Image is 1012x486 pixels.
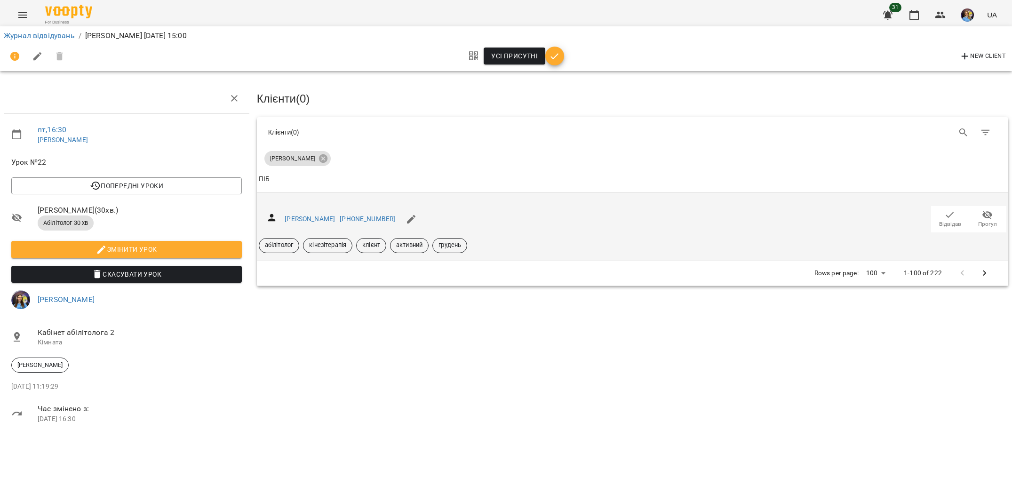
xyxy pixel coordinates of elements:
div: [PERSON_NAME] [264,151,331,166]
p: [DATE] 16:30 [38,414,242,424]
h3: Клієнти ( 0 ) [257,93,1008,105]
span: Змінити урок [19,244,234,255]
span: Скасувати Урок [19,269,234,280]
span: UA [987,10,997,20]
span: кінезітерапія [303,241,352,249]
a: [PHONE_NUMBER] [340,215,395,223]
button: Search [952,121,975,144]
button: Скасувати Урок [11,266,242,283]
span: Урок №22 [11,157,242,168]
div: Table Toolbar [257,117,1008,147]
div: Sort [259,174,270,185]
nav: breadcrumb [4,30,1008,41]
div: [PERSON_NAME] [11,358,69,373]
button: UA [983,6,1001,24]
a: [PERSON_NAME] [38,136,88,143]
div: 100 [862,266,889,280]
img: Voopty Logo [45,5,92,18]
p: Rows per page: [814,269,859,278]
span: Час змінено з: [38,403,242,414]
img: c30cf3dcb7f7e8baf914f38a97ec6524.jpg [11,290,30,309]
span: абілітолог [259,241,299,249]
span: [PERSON_NAME] ( 30 хв. ) [38,205,242,216]
span: For Business [45,19,92,25]
a: [PERSON_NAME] [285,215,335,223]
div: Клієнти ( 0 ) [268,127,626,137]
span: New Client [959,51,1006,62]
span: клієнт [357,241,386,249]
button: Menu [11,4,34,26]
span: [PERSON_NAME] [12,361,68,369]
span: Усі присутні [491,50,538,62]
span: 31 [889,3,901,12]
span: Кабінет абілітолога 2 [38,327,242,338]
p: Кімната [38,338,242,347]
p: 1-100 of 222 [904,269,942,278]
button: Змінити урок [11,241,242,258]
div: ПІБ [259,174,270,185]
img: 6b085e1eb0905a9723a04dd44c3bb19c.jpg [961,8,974,22]
span: грудень [433,241,467,249]
li: / [79,30,81,41]
button: Відвідав [931,206,969,232]
span: Відвідав [939,220,961,228]
button: Попередні уроки [11,177,242,194]
a: Журнал відвідувань [4,31,75,40]
button: New Client [957,49,1008,64]
span: активний [390,241,428,249]
a: [PERSON_NAME] [38,295,95,304]
span: Попередні уроки [19,180,234,191]
span: ПІБ [259,174,1006,185]
button: Next Page [973,262,996,285]
button: Прогул [969,206,1006,232]
span: Абілітолог 30 хв [38,219,94,227]
p: [PERSON_NAME] [DATE] 15:00 [85,30,187,41]
span: [PERSON_NAME] [264,154,321,163]
p: [DATE] 11:19:29 [11,382,242,391]
a: пт , 16:30 [38,125,66,134]
button: Усі присутні [484,48,545,64]
button: Фільтр [974,121,997,144]
span: Прогул [978,220,997,228]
